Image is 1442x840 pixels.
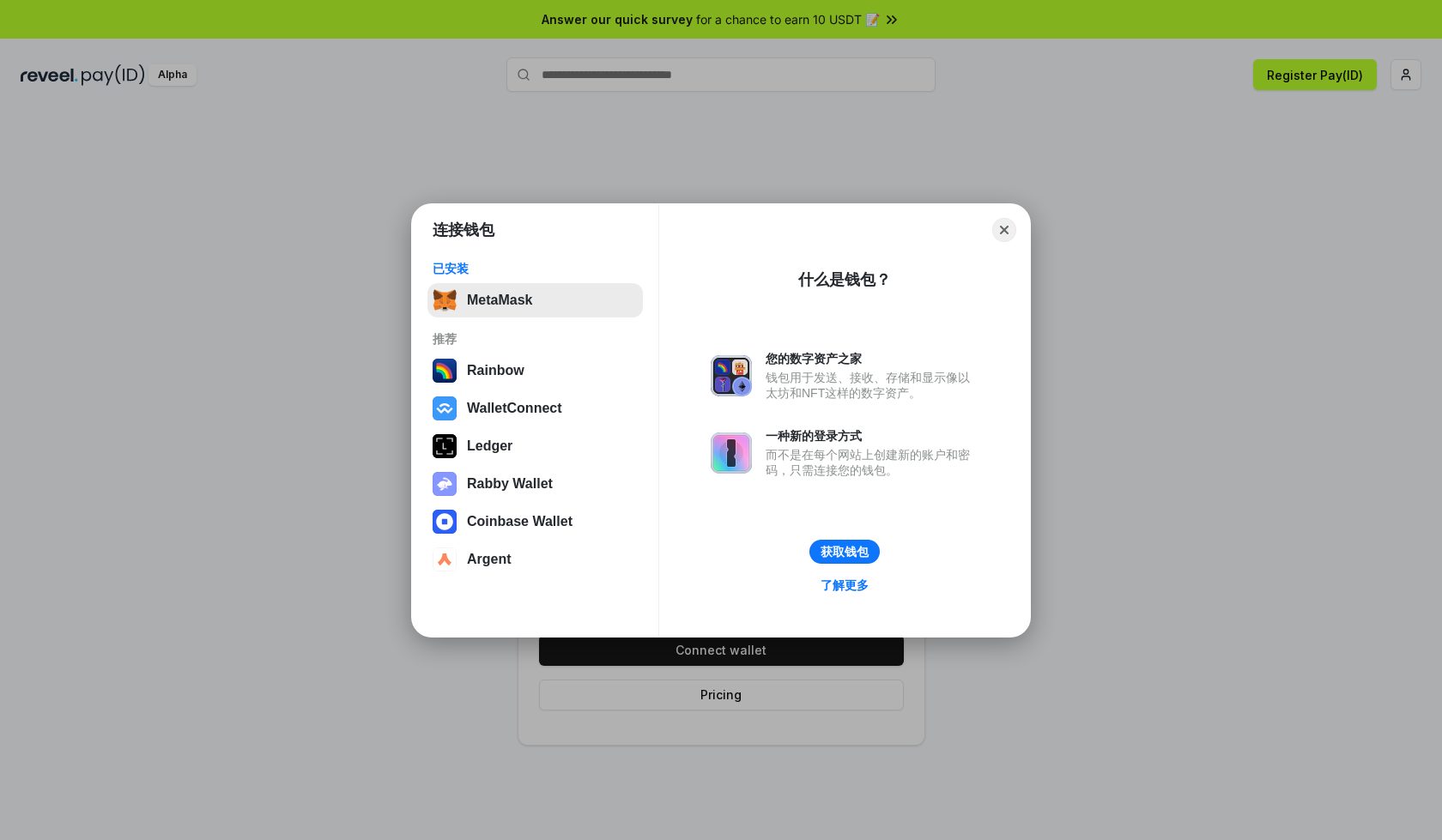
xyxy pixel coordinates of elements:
[433,434,457,458] img: svg+xml,%3Csvg%20xmlns%3D%22http%3A%2F%2Fwww.w3.org%2F2000%2Fsvg%22%20width%3D%2228%22%20height%3...
[821,577,869,593] div: 了解更多
[467,401,562,416] div: WalletConnect
[433,331,638,347] div: 推荐
[427,467,643,501] button: Rabby Wallet
[427,391,643,426] button: WalletConnect
[711,432,752,474] img: svg+xml,%3Csvg%20xmlns%3D%22http%3A%2F%2Fwww.w3.org%2F2000%2Fsvg%22%20fill%3D%22none%22%20viewBox...
[810,574,879,596] a: 了解更多
[821,544,869,559] div: 获取钱包
[433,220,494,240] h1: 连接钱包
[433,359,457,383] img: svg+xml,%3Csvg%20width%3D%22120%22%20height%3D%22120%22%20viewBox%3D%220%200%20120%20120%22%20fil...
[467,293,532,308] div: MetaMask
[433,396,457,420] img: svg+xml,%3Csvg%20width%3D%2228%22%20height%3D%2228%22%20viewBox%3D%220%200%2028%2028%22%20fill%3D...
[433,261,638,276] div: 已安装
[427,429,643,463] button: Ledger
[433,547,457,571] img: svg+xml,%3Csvg%20width%3D%2228%22%20height%3D%2228%22%20viewBox%3D%220%200%2028%2028%22%20fill%3D...
[427,283,643,317] button: MetaMask
[992,218,1016,242] button: Close
[427,505,643,539] button: Coinbase Wallet
[427,354,643,388] button: Rainbow
[433,510,457,534] img: svg+xml,%3Csvg%20width%3D%2228%22%20height%3D%2228%22%20viewBox%3D%220%200%2028%2028%22%20fill%3D...
[711,355,752,396] img: svg+xml,%3Csvg%20xmlns%3D%22http%3A%2F%2Fwww.w3.org%2F2000%2Fsvg%22%20fill%3D%22none%22%20viewBox...
[766,447,978,478] div: 而不是在每个网站上创建新的账户和密码，只需连接您的钱包。
[766,351,978,366] div: 您的数字资产之家
[467,438,512,454] div: Ledger
[766,428,978,444] div: 一种新的登录方式
[427,542,643,577] button: Argent
[467,476,553,492] div: Rabby Wallet
[809,540,880,564] button: 获取钱包
[467,514,573,529] div: Coinbase Wallet
[433,288,457,312] img: svg+xml,%3Csvg%20fill%3D%22none%22%20height%3D%2233%22%20viewBox%3D%220%200%2035%2033%22%20width%...
[467,552,512,567] div: Argent
[766,370,978,401] div: 钱包用于发送、接收、存储和显示像以太坊和NFT这样的数字资产。
[798,269,891,290] div: 什么是钱包？
[467,363,524,378] div: Rainbow
[433,472,457,496] img: svg+xml,%3Csvg%20xmlns%3D%22http%3A%2F%2Fwww.w3.org%2F2000%2Fsvg%22%20fill%3D%22none%22%20viewBox...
